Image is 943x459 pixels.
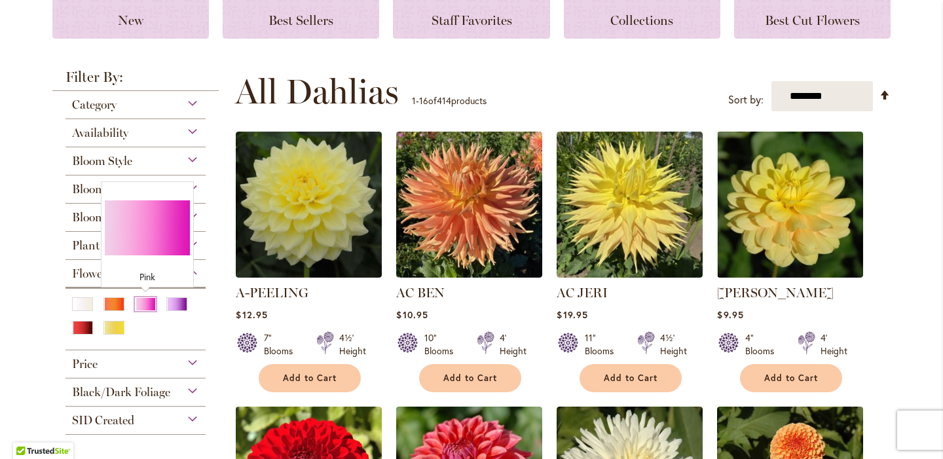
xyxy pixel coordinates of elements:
[585,331,621,358] div: 11" Blooms
[580,364,682,392] button: Add to Cart
[500,331,527,358] div: 4' Height
[118,12,143,28] span: New
[105,270,190,284] div: Pink
[72,266,137,281] span: Flower Color
[268,12,333,28] span: Best Sellers
[396,268,542,280] a: AC BEN
[264,331,301,358] div: 7" Blooms
[821,331,847,358] div: 4' Height
[424,331,461,358] div: 10" Blooms
[72,357,98,371] span: Price
[610,12,673,28] span: Collections
[412,94,416,107] span: 1
[557,268,703,280] a: AC Jeri
[396,308,428,321] span: $10.95
[235,72,399,111] span: All Dahlias
[72,126,128,140] span: Availability
[72,210,128,225] span: Bloom Size
[557,285,608,301] a: AC JERI
[72,182,135,196] span: Bloom Time
[557,308,587,321] span: $19.95
[236,285,308,301] a: A-PEELING
[717,268,863,280] a: AHOY MATEY
[72,413,134,428] span: SID Created
[432,12,512,28] span: Staff Favorites
[437,94,451,107] span: 414
[419,94,428,107] span: 16
[396,132,542,278] img: AC BEN
[396,285,445,301] a: AC BEN
[72,154,132,168] span: Bloom Style
[660,331,687,358] div: 4½' Height
[283,373,337,384] span: Add to Cart
[717,308,743,321] span: $9.95
[728,88,764,112] label: Sort by:
[764,373,818,384] span: Add to Cart
[717,285,834,301] a: [PERSON_NAME]
[557,132,703,278] img: AC Jeri
[10,413,46,449] iframe: Launch Accessibility Center
[72,98,117,112] span: Category
[259,364,361,392] button: Add to Cart
[745,331,782,358] div: 4" Blooms
[236,308,267,321] span: $12.95
[339,331,366,358] div: 4½' Height
[443,373,497,384] span: Add to Cart
[419,364,521,392] button: Add to Cart
[72,238,136,253] span: Plant Height
[717,132,863,278] img: AHOY MATEY
[236,268,382,280] a: A-Peeling
[72,385,170,399] span: Black/Dark Foliage
[412,90,487,111] p: - of products
[52,70,219,91] strong: Filter By:
[765,12,860,28] span: Best Cut Flowers
[236,132,382,278] img: A-Peeling
[740,364,842,392] button: Add to Cart
[604,373,657,384] span: Add to Cart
